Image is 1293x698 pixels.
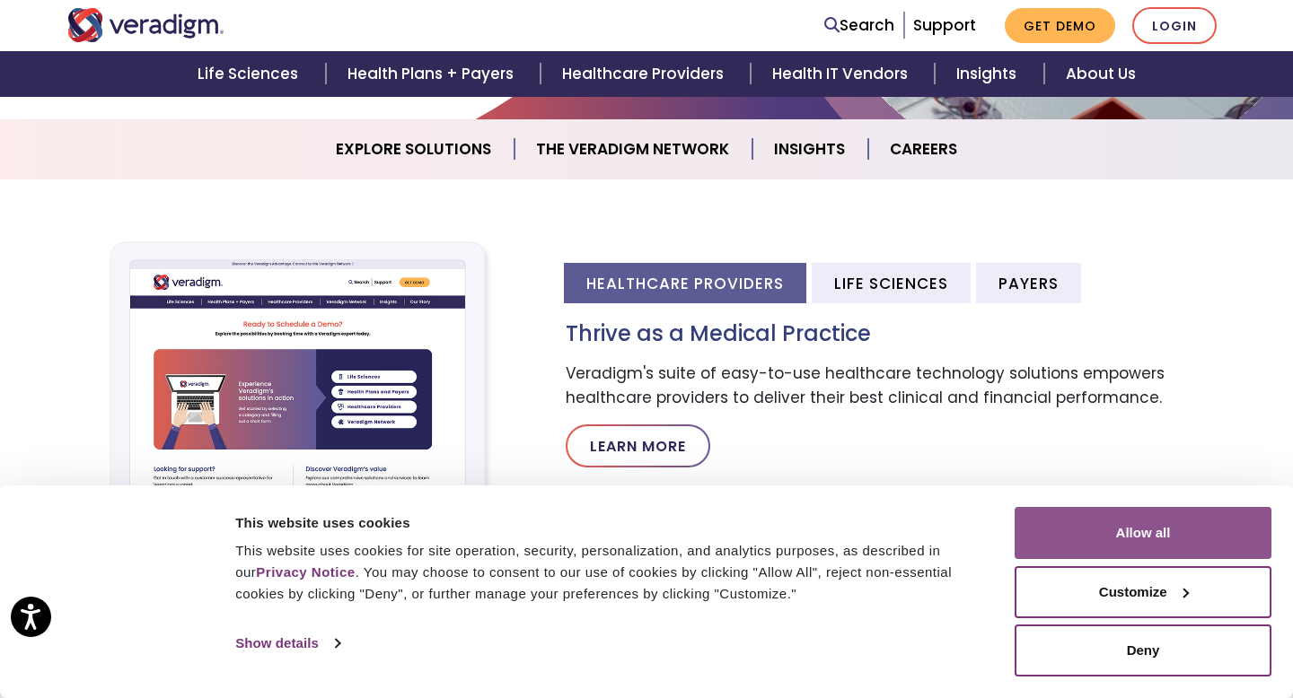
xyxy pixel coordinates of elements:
div: This website uses cookies for site operation, security, personalization, and analytics purposes, ... [235,540,994,605]
a: Get Demo [1005,8,1115,43]
a: Health IT Vendors [751,51,935,97]
a: Healthcare Providers [541,51,751,97]
a: Login [1132,7,1217,44]
li: Life Sciences [812,263,971,303]
button: Allow all [1015,507,1271,559]
a: Insights [935,51,1043,97]
a: About Us [1044,51,1157,97]
a: Life Sciences [176,51,325,97]
div: This website uses cookies [235,512,994,534]
h3: Thrive as a Medical Practice [566,321,1226,347]
p: Veradigm's suite of easy-to-use healthcare technology solutions empowers healthcare providers to ... [566,362,1226,410]
img: Veradigm logo [67,8,224,42]
a: Insights [752,127,868,172]
a: Support [913,14,976,36]
a: Search [824,13,894,38]
a: Show details [235,630,339,657]
a: The Veradigm Network [515,127,752,172]
a: Health Plans + Payers [326,51,541,97]
a: Explore Solutions [314,127,515,172]
button: Deny [1015,624,1271,676]
li: Payers [976,263,1081,303]
a: Privacy Notice [256,564,355,580]
a: Careers [868,127,979,172]
li: Healthcare Providers [564,263,806,303]
a: Learn More [566,424,710,467]
button: Customize [1015,566,1271,618]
